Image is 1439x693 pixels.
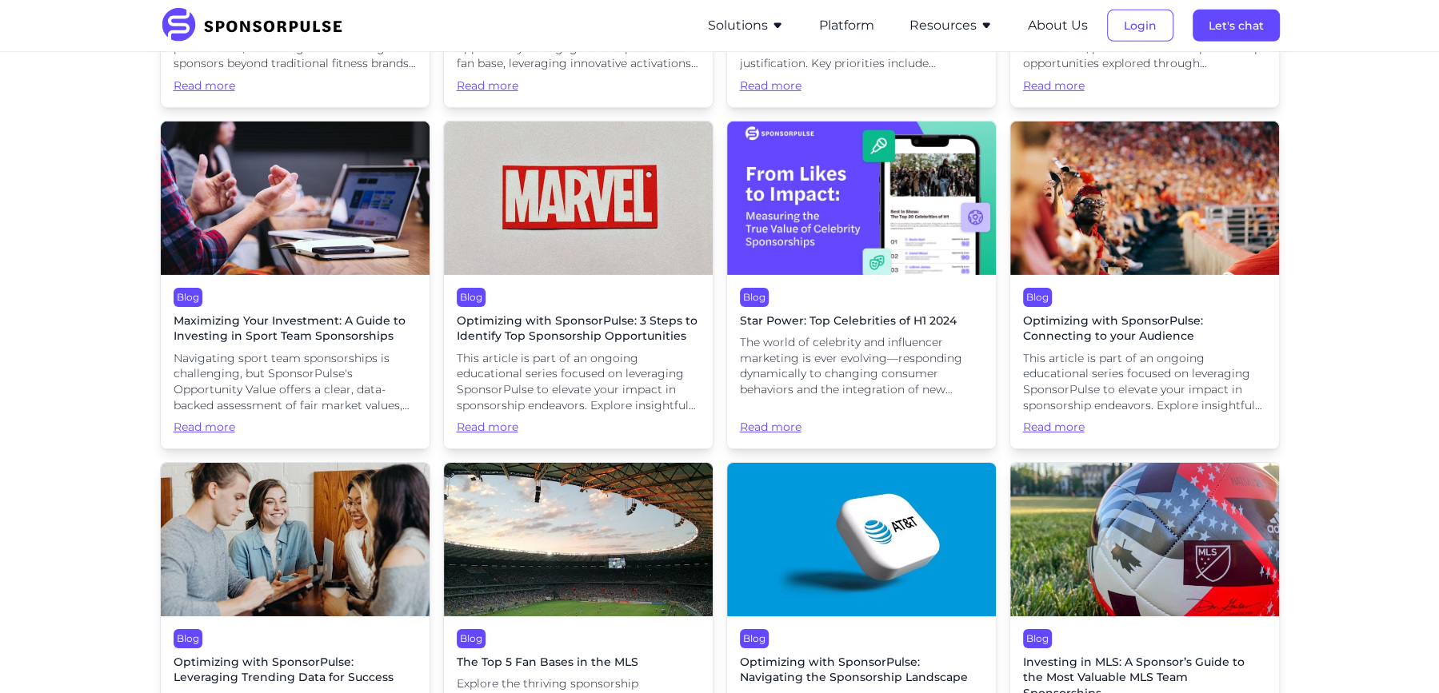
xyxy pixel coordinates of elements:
[161,121,430,275] img: Photo by Headway
[740,629,769,648] div: Blog
[740,313,983,329] span: Star Power: Top Celebrities of H1 2024
[1023,78,1266,94] span: Read more
[740,655,983,686] span: Optimizing with SponsorPulse: Navigating the Sponsorship Landscape
[160,121,430,449] a: BlogMaximizing Your Investment: A Guide to Investing in Sport Team SponsorshipsNavigating sport t...
[1107,10,1173,42] button: Login
[174,351,417,413] span: Navigating sport team sponsorships is challenging, but SponsorPulse's Opportunity Value offers a ...
[740,78,983,94] span: Read more
[174,313,417,345] span: Maximizing Your Investment: A Guide to Investing in Sport Team Sponsorships
[1009,121,1280,449] a: BlogOptimizing with SponsorPulse: Connecting to your AudienceThis article is part of an ongoing e...
[1023,629,1052,648] div: Blog
[443,121,714,449] a: BlogOptimizing with SponsorPulse: 3 Steps to Identify Top Sponsorship OpportunitiesThis article i...
[1193,18,1280,33] a: Let's chat
[174,420,417,436] span: Read more
[740,404,983,436] span: Read more
[457,288,486,307] div: Blog
[740,288,769,307] div: Blog
[174,78,417,94] span: Read more
[708,16,784,35] button: Solutions
[457,655,700,671] span: The Top 5 Fan Bases in the MLS
[1023,288,1052,307] div: Blog
[1010,463,1279,616] img: Photo by Tareq Ismali courtesy of Unsplash
[1028,18,1088,33] a: About Us
[819,18,874,33] a: Platform
[1107,18,1173,33] a: Login
[160,8,354,43] img: SponsorPulse
[1023,420,1266,436] span: Read more
[457,420,700,436] span: Read more
[174,655,417,686] span: Optimizing with SponsorPulse: Leveraging Trending Data for Success
[1023,313,1266,345] span: Optimizing with SponsorPulse: Connecting to your Audience
[174,288,202,307] div: Blog
[457,629,486,648] div: Blog
[727,463,996,616] img: Photo by Rubaitul Azad, courtesy of Unsplash
[819,16,874,35] button: Platform
[161,463,430,616] img: Photo by Brooke Cagle, courtesy of Unsplash
[740,335,983,397] span: The world of celebrity and influencer marketing is ever evolving—responding dynamically to changi...
[1023,351,1266,413] span: This article is part of an ongoing educational series focused on leveraging SponsorPulse to eleva...
[1028,16,1088,35] button: About Us
[457,351,700,413] span: This article is part of an ongoing educational series focused on leveraging SponsorPulse to eleva...
[726,121,997,449] a: BlogStar Power: Top Celebrities of H1 2024The world of celebrity and influencer marketing is ever...
[909,16,993,35] button: Resources
[1010,121,1279,275] img: Photo by Emma Dau, courtesy of Unsplash
[444,121,713,275] img: Photo by Jeshoots via Unsplash
[457,313,700,345] span: Optimizing with SponsorPulse: 3 Steps to Identify Top Sponsorship Opportunities
[457,78,700,94] span: Read more
[1359,616,1439,693] iframe: Chat Widget
[444,463,713,616] img: Photo by Marcos Moraes, courtesy of Unsplash
[1193,10,1280,42] button: Let's chat
[174,629,202,648] div: Blog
